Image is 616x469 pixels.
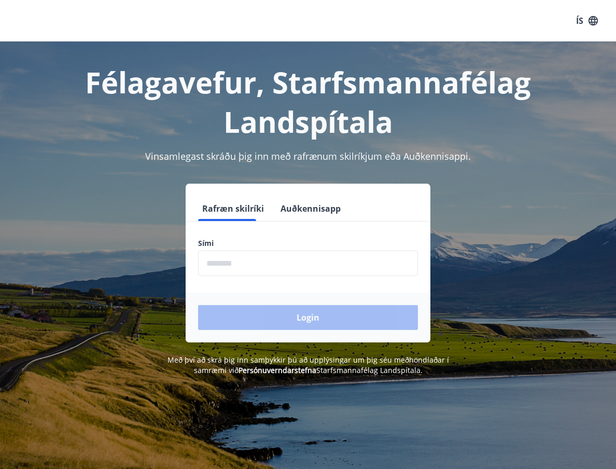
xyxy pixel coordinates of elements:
[12,62,604,141] h1: Félagavefur, Starfsmannafélag Landspítala
[570,11,604,30] button: ÍS
[198,196,268,221] button: Rafræn skilríki
[276,196,345,221] button: Auðkennisapp
[167,355,449,375] span: Með því að skrá þig inn samþykkir þú að upplýsingar um þig séu meðhöndlaðar í samræmi við Starfsm...
[239,365,316,375] a: Persónuverndarstefna
[145,150,471,162] span: Vinsamlegast skráðu þig inn með rafrænum skilríkjum eða Auðkennisappi.
[198,238,418,249] label: Sími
